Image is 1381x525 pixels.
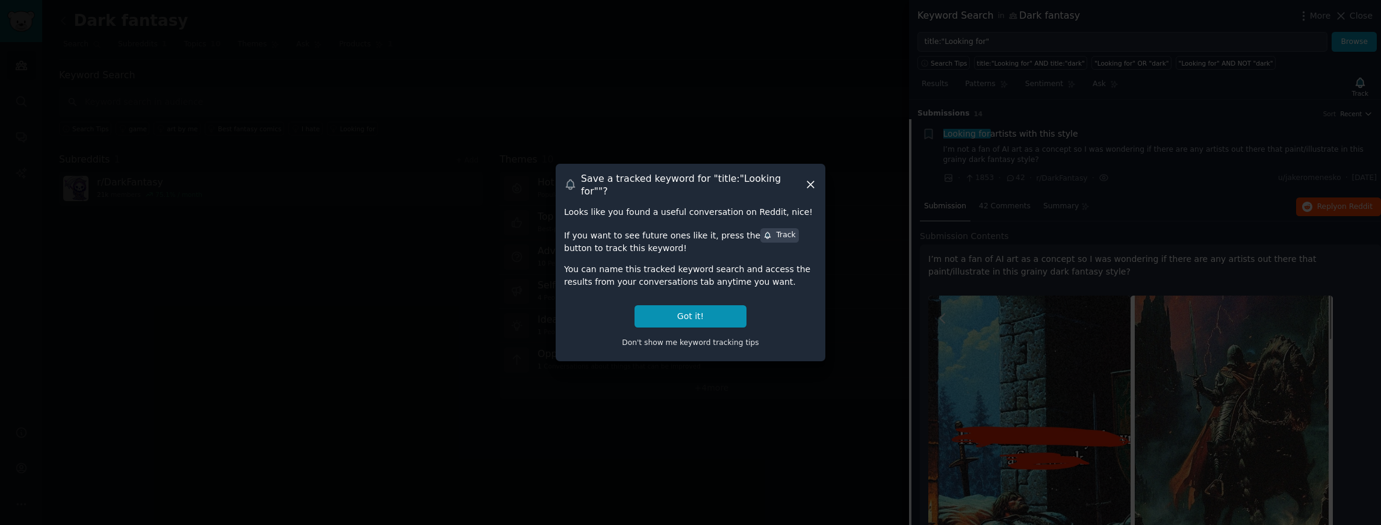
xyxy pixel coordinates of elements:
div: If you want to see future ones like it, press the button to track this keyword! [564,227,817,255]
div: You can name this tracked keyword search and access the results from your conversations tab anyti... [564,263,817,288]
h3: Save a tracked keyword for " title:"Looking for" "? [581,172,804,197]
span: Don't show me keyword tracking tips [622,338,759,347]
button: Got it! [635,305,746,328]
div: Track [763,230,795,241]
div: Looks like you found a useful conversation on Reddit, nice! [564,206,817,219]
